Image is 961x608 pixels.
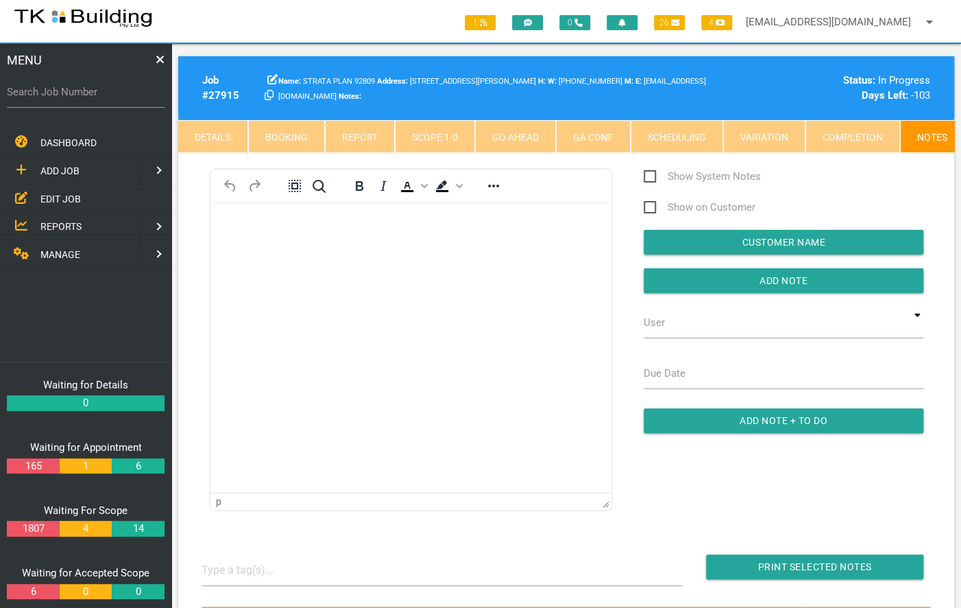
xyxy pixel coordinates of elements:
b: Notes: [339,92,361,101]
span: 4 [701,15,732,30]
span: Home Phone [538,77,548,86]
b: E: [635,77,642,86]
input: Add Note + To Do [644,408,923,433]
span: 0 [559,15,590,30]
button: Select all [283,176,306,196]
span: 26 [654,15,685,30]
span: EDIT JOB [40,193,81,204]
a: Click here copy customer information. [265,89,273,102]
a: Report [325,120,395,153]
label: Due Date [644,366,685,382]
b: Address: [377,77,408,86]
button: Bold [348,176,371,196]
button: Reveal or hide additional toolbar items [482,176,505,196]
a: Waiting For Scope [44,504,127,517]
span: MENU [7,51,42,69]
a: Variation [723,120,805,153]
input: Add Note [644,268,923,293]
span: ADD JOB [40,165,80,176]
a: 6 [7,584,59,600]
button: Undo [219,176,242,196]
div: Text color Black [396,176,430,196]
b: Days Left: [862,89,908,102]
a: Scope 1-0 [395,120,475,153]
b: Status: [843,74,875,86]
div: Background color Black [430,176,465,196]
img: s3file [14,7,153,29]
b: M: [624,77,633,86]
a: 0 [60,584,112,600]
div: p [216,496,221,507]
button: Redo [243,176,266,196]
a: Completion [805,120,900,153]
a: 4 [60,521,112,537]
span: REPORTS [40,221,82,232]
b: Name: [278,77,301,86]
a: GA Conf [556,120,631,153]
a: Go Ahead [475,120,556,153]
div: Press the Up and Down arrow keys to resize the editor. [603,495,609,508]
input: Type a tag(s)... [202,554,304,585]
input: Customer Name [644,230,923,255]
span: [STREET_ADDRESS][PERSON_NAME] [377,77,536,86]
button: Find and replace [307,176,330,196]
span: MANAGE [40,249,80,260]
a: 0 [112,584,164,600]
span: DASHBOARD [40,137,97,148]
span: STRATA PLAN 92809 [278,77,375,86]
b: Job # 27915 [202,74,239,102]
a: 1807 [7,521,59,537]
b: W: [548,77,557,86]
a: 1 [60,458,112,474]
label: Search Job Number [7,84,165,100]
a: Waiting for Details [43,379,128,391]
iframe: Rich Text Area [210,202,611,493]
span: Show on Customer [644,199,755,216]
b: H: [538,77,546,86]
input: Print Selected Notes [706,554,923,579]
a: 14 [112,521,164,537]
span: Amelia Thomson [548,77,622,86]
button: Italic [372,176,395,196]
a: Booking [248,120,325,153]
a: Scheduling [631,120,723,153]
a: Waiting for Appointment [30,441,142,454]
a: 6 [112,458,164,474]
a: 0 [7,395,165,411]
div: In Progress -103 [759,73,930,104]
a: Details [178,120,248,153]
span: Show System Notes [644,168,761,185]
a: Waiting for Accepted Scope [22,567,149,579]
span: 1 [465,15,496,30]
a: 165 [7,458,59,474]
